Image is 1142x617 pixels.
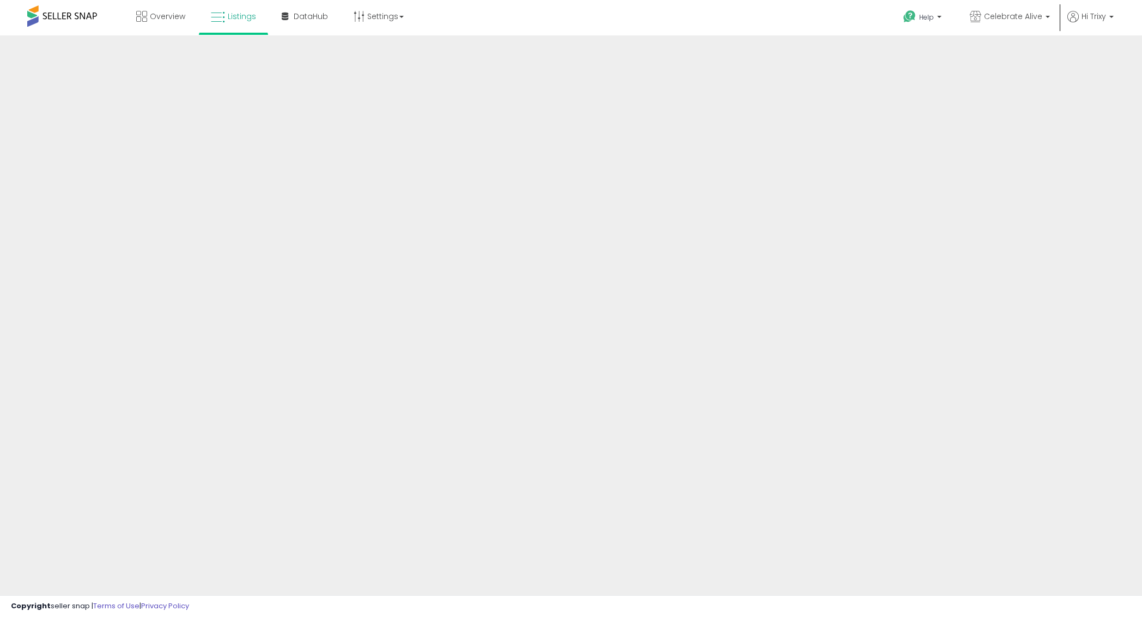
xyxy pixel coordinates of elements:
[895,2,952,35] a: Help
[903,10,916,23] i: Get Help
[1067,11,1114,35] a: Hi Trixy
[228,11,256,22] span: Listings
[1082,11,1106,22] span: Hi Trixy
[984,11,1042,22] span: Celebrate Alive
[919,13,934,22] span: Help
[150,11,185,22] span: Overview
[294,11,328,22] span: DataHub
